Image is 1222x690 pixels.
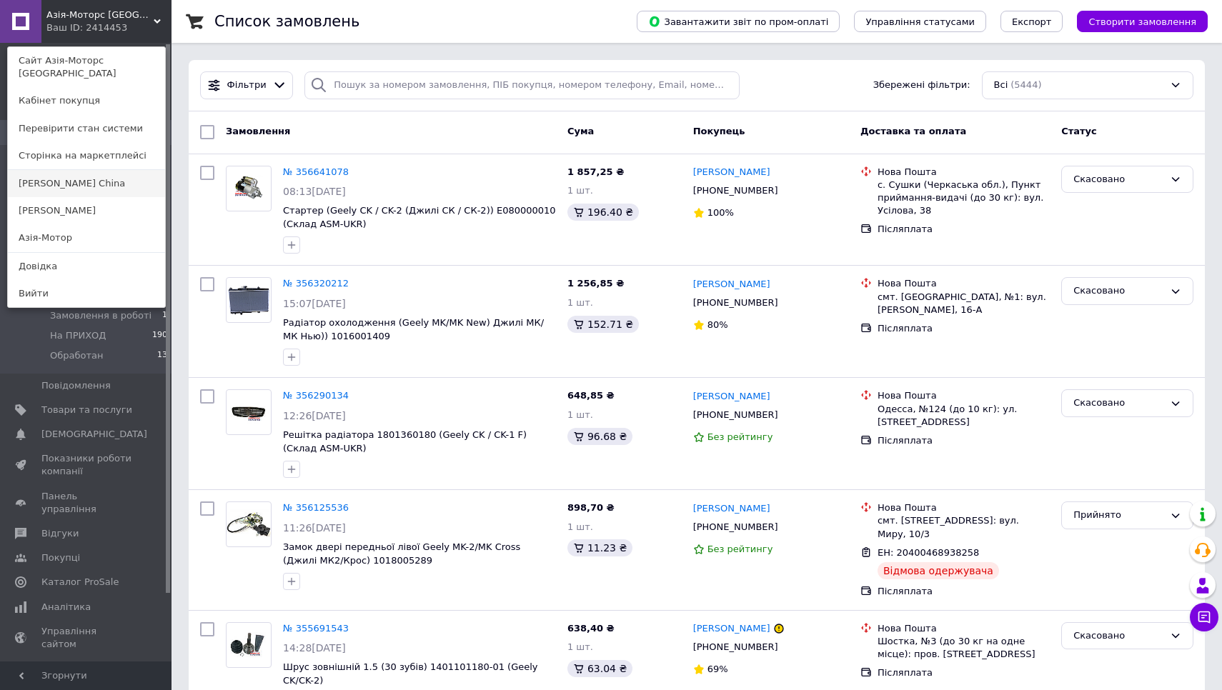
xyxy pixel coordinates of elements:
span: Експорт [1012,16,1052,27]
span: Статус [1061,126,1097,136]
span: [DEMOGRAPHIC_DATA] [41,428,147,441]
a: Замок двері передньої лівої Geely MK-2/MK Cross (Джилі МК2/Крос) 1018005289 [283,541,520,566]
div: Прийнято [1073,508,1164,523]
span: 638,40 ₴ [567,623,615,634]
span: Замовлення в роботі [50,309,151,322]
a: Фото товару [226,622,272,668]
span: ЕН: 20400468938258 [878,547,979,558]
a: Вийти [8,280,165,307]
div: Скасовано [1073,629,1164,644]
span: Управління статусами [865,16,975,27]
span: Без рейтингу [707,431,773,442]
span: Замовлення [226,126,290,136]
button: Управління статусами [854,11,986,32]
img: Фото товару [227,396,271,429]
span: [PHONE_NUMBER] [693,641,778,652]
div: Післяплата [878,322,1050,335]
span: 15:07[DATE] [283,298,346,309]
span: 14:28[DATE] [283,642,346,654]
div: Нова Пошта [878,622,1050,635]
span: Шрус зовнішній 1.5 (30 зубів) 1401101180-01 (Geely CK/CK-2) [283,661,538,686]
img: Фото товару [227,284,271,317]
span: Обработан [50,349,103,362]
div: смт. [STREET_ADDRESS]: вул. Миру, 10/3 [878,514,1050,540]
div: Післяплата [878,666,1050,679]
a: Фото товару [226,501,272,547]
img: Фото товару [227,509,271,541]
span: 190 [152,329,167,342]
span: 648,85 ₴ [567,390,615,401]
span: Всі [994,79,1008,92]
a: № 355691543 [283,623,349,634]
div: 196.40 ₴ [567,204,639,221]
div: 152.71 ₴ [567,316,639,333]
span: Азія-Моторс Україна [46,9,154,21]
a: [PERSON_NAME] Сhina [8,170,165,197]
span: [PHONE_NUMBER] [693,297,778,308]
a: [PERSON_NAME] [693,502,770,516]
span: Збережені фільтри: [873,79,970,92]
input: Пошук за номером замовлення, ПІБ покупця, номером телефону, Email, номером накладної [304,71,740,99]
a: Сайт Азія-Моторс [GEOGRAPHIC_DATA] [8,47,165,87]
span: Управління сайтом [41,625,132,651]
div: Нова Пошта [878,277,1050,290]
span: Показники роботи компанії [41,452,132,478]
a: [PERSON_NAME] [693,278,770,291]
span: Покупець [693,126,745,136]
span: Покупці [41,551,80,564]
span: 1 шт. [567,521,593,532]
span: Без рейтингу [707,544,773,554]
div: с. Сушки (Черкаська обл.), Пункт приймання-видачі (до 30 кг): вул. Усілова, 38 [878,179,1050,218]
span: Cума [567,126,594,136]
a: Стартер (Geely CK / CK-2 (Джилі СК / СК-2)) E080000010 (Склад ASM-UKR) [283,205,556,229]
span: Повідомлення [41,379,111,392]
a: Перевірити стан системи [8,115,165,142]
div: Відмова одержувача [878,562,999,579]
span: [PHONE_NUMBER] [693,409,778,420]
div: Скасовано [1073,172,1164,187]
span: 13 [157,349,167,362]
span: Товари та послуги [41,404,132,416]
div: Післяплата [878,585,1050,598]
span: На ПРИХОД [50,329,106,342]
div: Післяплата [878,434,1050,447]
span: Створити замовлення [1088,16,1196,27]
a: Створити замовлення [1063,16,1208,26]
span: (5444) [1010,79,1041,90]
span: 898,70 ₴ [567,502,615,513]
div: 63.04 ₴ [567,660,632,677]
span: 1 шт. [567,297,593,308]
a: Фото товару [226,277,272,323]
div: Скасовано [1073,284,1164,299]
img: Фото товару [227,169,271,208]
span: 1 шт. [567,409,593,420]
div: Шостка, №3 (до 30 кг на одне місце): пров. [STREET_ADDRESS] [878,635,1050,661]
a: Фото товару [226,166,272,211]
span: 1 шт. [567,185,593,196]
div: Нова Пошта [878,501,1050,514]
div: Скасовано [1073,396,1164,411]
span: Аналітика [41,601,91,614]
span: 12:26[DATE] [283,410,346,421]
div: Нова Пошта [878,166,1050,179]
a: Довідка [8,253,165,280]
span: 08:13[DATE] [283,186,346,197]
div: Ваш ID: 2414453 [46,21,106,34]
span: 11:26[DATE] [283,522,346,534]
span: 1 857,25 ₴ [567,166,624,177]
a: Азія-Мотор [8,224,165,251]
span: Відгуки [41,527,79,540]
a: [PERSON_NAME] [693,390,770,404]
button: Експорт [1000,11,1063,32]
span: Фільтри [227,79,267,92]
span: Завантажити звіт по пром-оплаті [648,15,828,28]
span: [PHONE_NUMBER] [693,521,778,532]
a: Сторінка на маркетплейсі [8,142,165,169]
a: Кабінет покупця [8,87,165,114]
button: Чат з покупцем [1190,603,1218,631]
a: [PERSON_NAME] [8,197,165,224]
div: смт. [GEOGRAPHIC_DATA], №1: вул. [PERSON_NAME], 16-А [878,291,1050,316]
div: Післяплата [878,223,1050,236]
